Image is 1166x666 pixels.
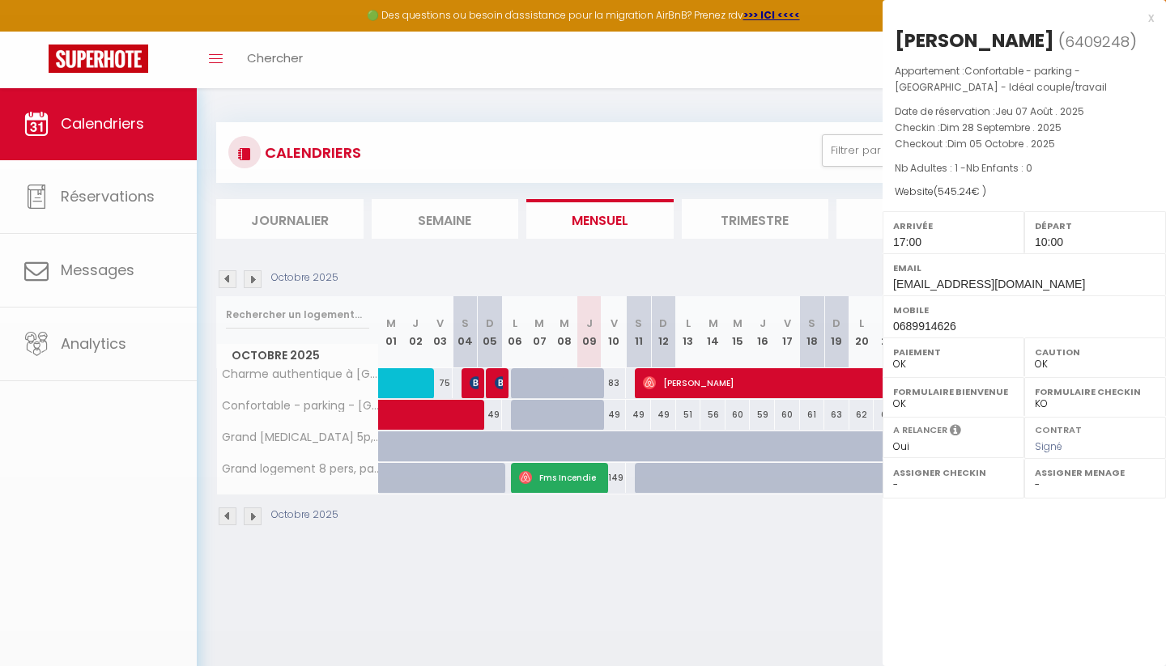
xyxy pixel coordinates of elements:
div: Website [895,185,1154,200]
label: Mobile [893,302,1155,318]
p: Checkin : [895,120,1154,136]
label: Départ [1035,218,1155,234]
i: Sélectionner OUI si vous souhaiter envoyer les séquences de messages post-checkout [950,423,961,441]
span: Dim 05 Octobre . 2025 [947,137,1055,151]
label: Caution [1035,344,1155,360]
label: Paiement [893,344,1014,360]
span: 17:00 [893,235,921,248]
label: Contrat [1035,423,1082,434]
div: [PERSON_NAME] [895,28,1054,53]
span: 6409248 [1065,32,1130,52]
span: Jeu 07 Août . 2025 [995,104,1084,118]
label: Formulaire Checkin [1035,384,1155,400]
span: Confortable - parking - [GEOGRAPHIC_DATA] - Idéal couple/travail [895,64,1107,94]
p: Checkout : [895,136,1154,152]
span: Dim 28 Septembre . 2025 [940,121,1062,134]
span: [EMAIL_ADDRESS][DOMAIN_NAME] [893,278,1085,291]
label: Assigner Checkin [893,465,1014,481]
div: x [883,8,1154,28]
span: 545.24 [938,185,972,198]
label: Email [893,260,1155,276]
span: Nb Adultes : 1 - [895,161,1032,175]
label: Arrivée [893,218,1014,234]
p: Date de réservation : [895,104,1154,120]
span: Signé [1035,439,1062,453]
p: Appartement : [895,63,1154,95]
span: 0689914626 [893,320,956,333]
label: A relancer [893,423,947,437]
span: 10:00 [1035,235,1063,248]
label: Formulaire Bienvenue [893,384,1014,400]
span: ( € ) [934,185,986,198]
label: Assigner Menage [1035,465,1155,481]
span: Nb Enfants : 0 [966,161,1032,175]
span: ( ) [1058,30,1137,53]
